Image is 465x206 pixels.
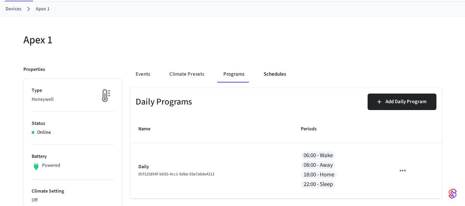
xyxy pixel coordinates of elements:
[23,66,45,73] p: Properties
[32,153,114,160] p: Battery
[218,66,250,83] button: Programs
[32,188,114,195] p: Climate Setting
[138,171,214,177] span: ID: f125854f-bb92-4cc1-9d8a-93a7a9de4212
[96,87,114,104] img: thermostat_fallback
[136,95,192,109] h6: Daily Programs
[301,180,336,189] span: 22:00 - Sleep
[301,171,337,179] span: 18:00 - Home
[32,120,114,127] p: Status
[368,94,436,110] button: Add Daily Program
[164,66,210,83] button: Climate Presets
[32,197,114,204] p: Off
[37,129,51,136] p: Online
[6,6,21,13] a: Devices
[36,6,50,13] a: Apex 1
[32,87,114,94] p: Type
[258,66,292,83] button: Schedules
[301,161,336,170] span: 08:00 - Away
[293,116,388,143] th: Periods
[42,162,60,169] p: Powered
[32,96,114,103] p: Honeywell
[301,151,336,160] span: 06:00 - Wake
[138,163,284,171] p: Daily
[130,66,156,83] button: Events
[130,116,293,143] th: Name
[23,33,229,47] h5: Apex 1
[448,188,457,199] img: SeamLogoGradient.69752ec5.svg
